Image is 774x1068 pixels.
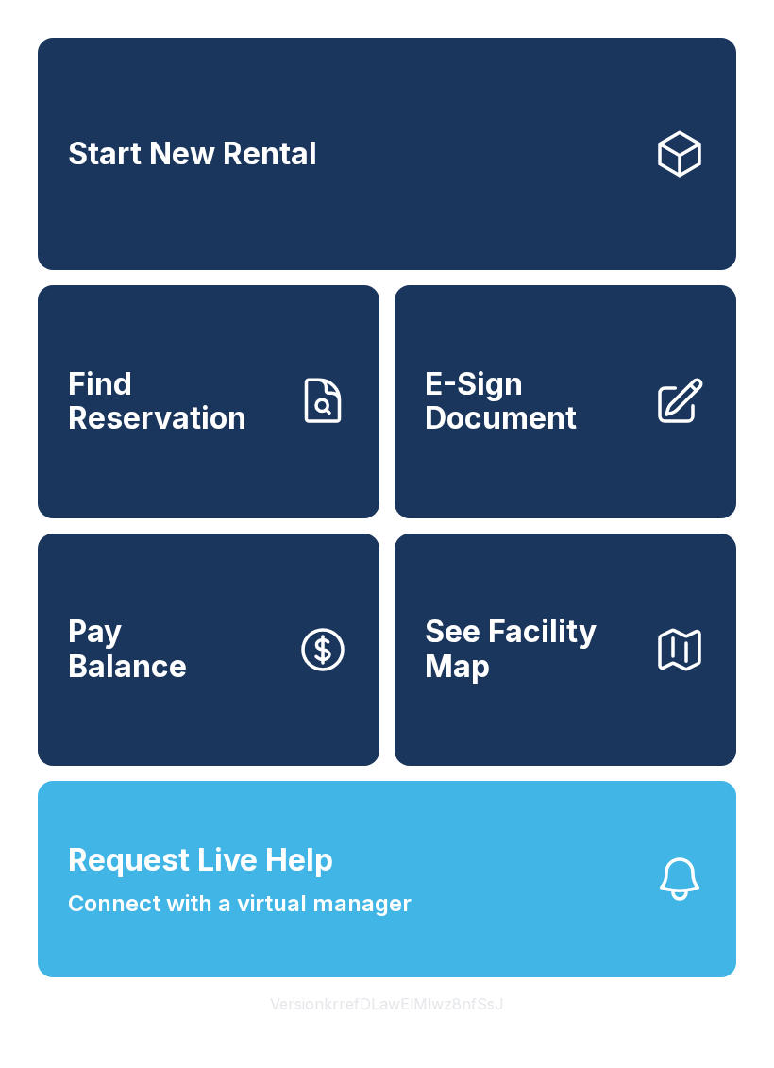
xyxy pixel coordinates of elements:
button: Request Live HelpConnect with a virtual manager [38,781,736,977]
span: Find Reservation [68,367,281,436]
button: VersionkrrefDLawElMlwz8nfSsJ [255,977,519,1030]
span: E-Sign Document [425,367,638,436]
a: Start New Rental [38,38,736,270]
span: Pay Balance [68,615,187,684]
span: Start New Rental [68,137,317,172]
button: PayBalance [38,534,379,766]
span: Connect with a virtual manager [68,887,412,921]
span: See Facility Map [425,615,638,684]
button: See Facility Map [395,534,736,766]
span: Request Live Help [68,838,333,883]
a: Find Reservation [38,285,379,517]
a: E-Sign Document [395,285,736,517]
